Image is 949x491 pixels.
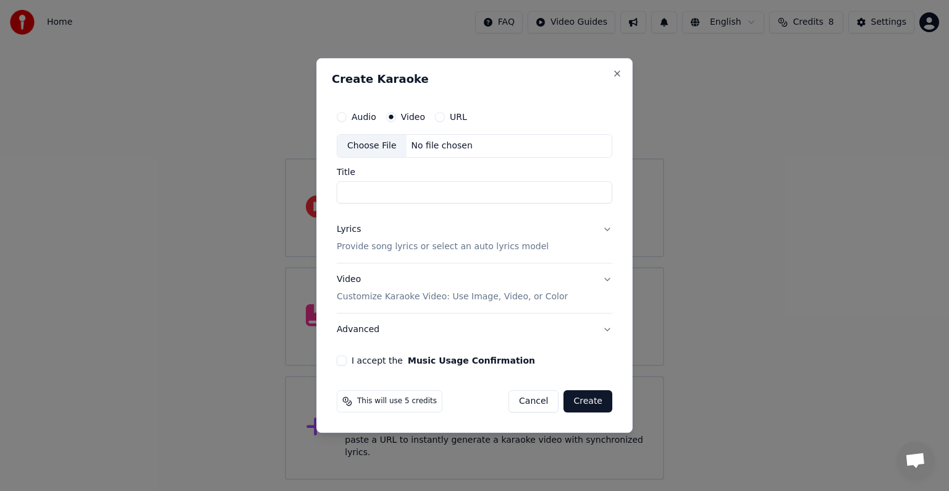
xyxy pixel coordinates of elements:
[337,241,549,253] p: Provide song lyrics or select an auto lyrics model
[407,140,478,152] div: No file chosen
[337,273,568,303] div: Video
[337,223,361,236] div: Lyrics
[337,135,407,157] div: Choose File
[337,291,568,303] p: Customize Karaoke Video: Use Image, Video, or Color
[337,168,612,176] label: Title
[401,113,425,121] label: Video
[408,356,535,365] button: I accept the
[508,390,559,412] button: Cancel
[337,314,612,346] button: Advanced
[450,113,467,121] label: URL
[332,74,617,85] h2: Create Karaoke
[352,356,535,365] label: I accept the
[563,390,612,412] button: Create
[337,263,612,313] button: VideoCustomize Karaoke Video: Use Image, Video, or Color
[337,213,612,263] button: LyricsProvide song lyrics or select an auto lyrics model
[357,396,437,406] span: This will use 5 credits
[352,113,376,121] label: Audio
